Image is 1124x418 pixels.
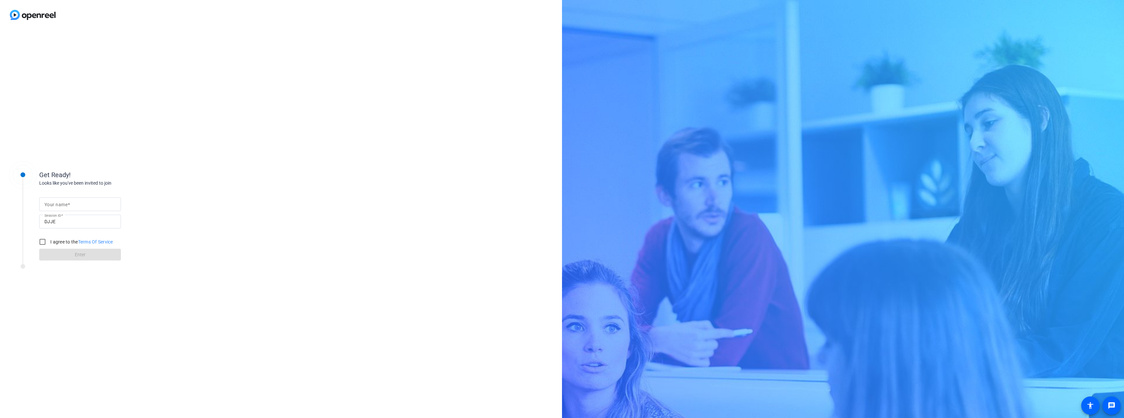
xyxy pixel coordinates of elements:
div: Looks like you've been invited to join [39,180,170,187]
label: I agree to the [49,239,113,245]
mat-icon: message [1108,402,1116,410]
a: Terms Of Service [78,239,113,244]
div: Get Ready! [39,170,170,180]
mat-label: Your name [44,202,68,207]
mat-icon: accessibility [1086,402,1094,410]
mat-label: Session ID [44,213,61,217]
